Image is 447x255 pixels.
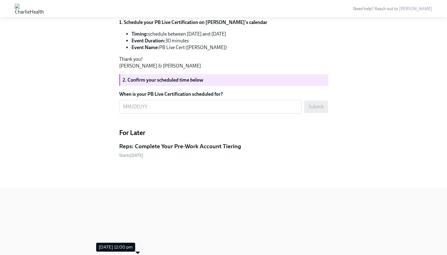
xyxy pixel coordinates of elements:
[119,153,143,158] span: Starts [DATE]
[131,44,328,51] li: PB Live Cert ([PERSON_NAME])
[353,6,432,11] span: Need help? Reach out to
[131,31,148,37] strong: Timing:
[131,31,328,37] li: schedule between [DATE] and [DATE]
[119,142,328,159] a: Reps: Complete Your Pre-Work Account TieringStarts[DATE]
[119,91,328,98] label: When is your PB Live Certification scheduled for?
[15,4,44,14] img: CharlieHealth
[119,56,328,69] p: Thank you! [PERSON_NAME] & [PERSON_NAME]
[119,142,241,150] h5: Reps: Complete Your Pre-Work Account Tiering
[131,38,165,44] strong: Event Duration:
[399,6,432,11] a: [PERSON_NAME]
[123,77,203,83] strong: 2. Confirm your scheduled time below
[131,37,328,44] li: 30 minutes
[131,44,159,50] strong: Event Name:
[119,128,328,137] h4: For Later
[119,19,267,25] strong: 1. Schedule your PB Live Certification on [PERSON_NAME]'s calendar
